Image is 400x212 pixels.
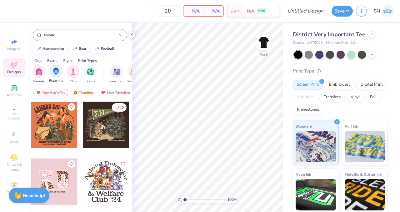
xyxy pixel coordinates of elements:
div: Your Org's Fav [33,89,68,96]
img: Parent's Weekend Image [113,68,120,75]
div: Print Type [293,68,387,75]
div: Orgs [34,58,42,63]
img: Neon Ink [296,179,336,210]
span: N/A [207,8,220,14]
div: Applique [293,93,318,102]
div: Foil [366,93,381,102]
div: Embroidery [325,80,355,89]
span: Neon Ink [296,171,311,178]
button: bear [69,44,89,53]
span: Game Day [127,79,141,84]
button: homecoming [33,44,67,53]
span: Decorate [7,190,22,195]
div: Rhinestones [293,105,323,114]
span: District [293,40,304,46]
div: Transfers [320,93,345,102]
div: Trending [70,89,96,96]
img: Puff Ink [345,131,385,162]
img: Fraternity Image [52,68,59,75]
span: 10 [120,106,124,109]
button: Like [68,160,75,168]
span: Fraternity [49,78,63,83]
button: filter button [109,65,124,84]
img: Standard [296,131,336,162]
img: trending.gif [73,90,78,95]
img: Sylvie Nkole [382,5,394,17]
input: Untitled Design [282,5,328,17]
img: Club Image [70,68,77,75]
div: filter for Game Day [127,65,141,84]
span: Add Text [7,93,22,98]
div: Most Favorited [98,89,133,96]
div: Back [260,52,268,58]
span: Club [70,79,77,84]
div: Events [47,58,58,63]
div: Print Types [78,58,97,63]
button: Like [112,103,127,112]
div: Vinyl [347,93,364,102]
div: filter for Fraternity [49,65,63,83]
img: most_fav.gif [36,90,41,95]
strong: Need help? [23,193,45,199]
img: trend_line.gif [36,47,41,51]
button: football [91,44,117,53]
span: 100 % [227,197,237,203]
button: Like [68,103,75,111]
span: Parent's Weekend [109,79,124,84]
img: Game Day Image [130,68,137,75]
button: filter button [67,65,79,84]
span: Upload [8,116,20,121]
button: filter button [84,65,97,84]
span: Metallic & Glitter Ink [345,171,382,178]
span: Sports [86,79,95,84]
div: filter for Sports [84,65,97,84]
img: trend_line.gif [95,47,100,51]
div: filter for Club [67,65,79,84]
div: homecoming [42,47,64,50]
span: District Very Important Tee [293,31,365,38]
span: Puff Ink [345,123,358,129]
div: Styles [63,58,73,63]
div: bear [79,47,86,50]
span: # DT6000 [307,40,323,46]
span: SN [374,8,380,15]
input: Try "Alpha" [43,32,119,38]
div: filter for Parent's Weekend [109,65,124,84]
span: N/A [187,8,200,14]
div: Screen Print [293,80,323,89]
span: FREE [258,9,265,13]
img: Sorority Image [35,68,42,75]
div: football [101,47,114,50]
span: Designs [7,69,21,74]
a: SN [374,5,394,17]
button: filter button [127,65,141,84]
img: trend_line.gif [72,47,77,51]
img: Metallic & Glitter Ink [345,179,385,210]
span: Sorority [33,79,45,84]
span: Greek [9,139,19,144]
span: Minimum Order: 12 + [326,40,357,46]
img: most_fav.gif [101,90,106,95]
span: Clipart & logos [3,162,25,172]
button: filter button [32,65,45,84]
button: filter button [49,65,63,84]
span: Image AI [7,46,22,51]
button: Like [119,160,127,168]
div: Digital Print [357,80,387,89]
button: Save [332,6,353,17]
input: – – [156,5,180,17]
span: Standard [296,123,312,129]
img: Back [257,36,270,49]
div: filter for Sorority [32,65,45,84]
img: Sports Image [87,68,94,75]
span: N/A [247,8,254,14]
